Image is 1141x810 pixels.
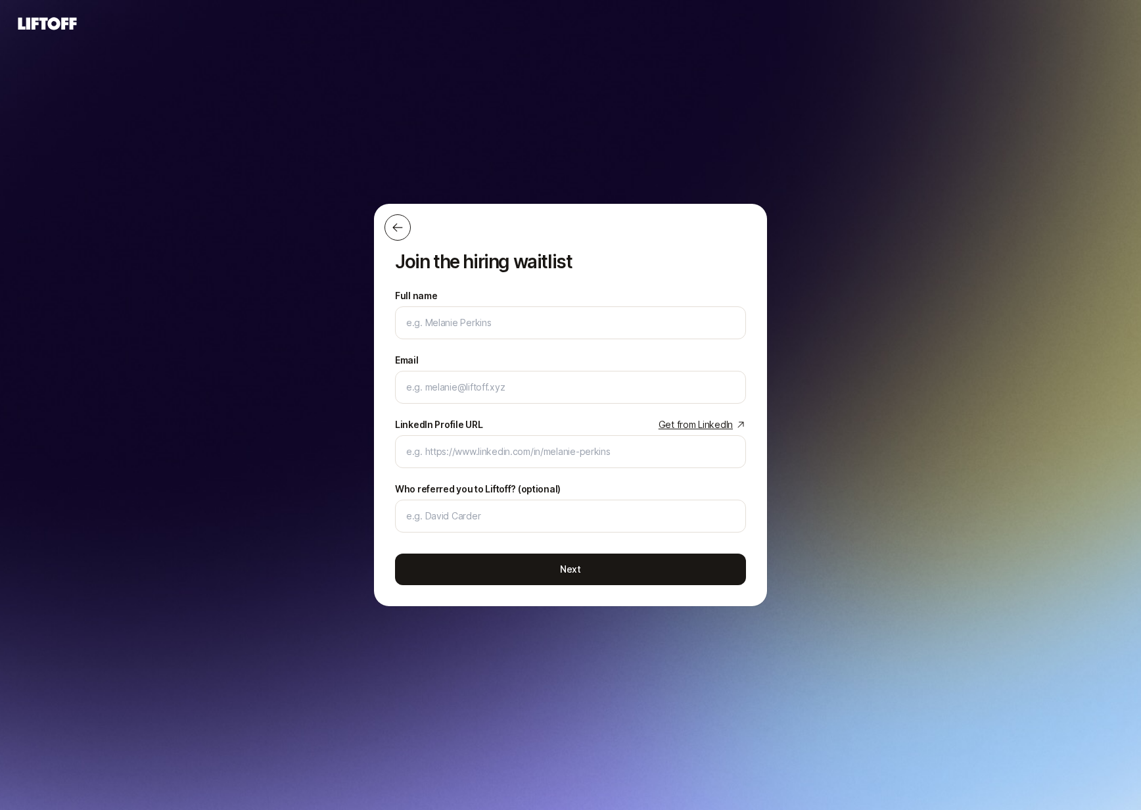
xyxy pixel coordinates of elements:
[395,554,746,585] button: Next
[406,379,735,395] input: e.g. melanie@liftoff.xyz
[395,352,419,368] label: Email
[395,417,482,433] div: LinkedIn Profile URL
[659,417,746,433] a: Get from LinkedIn
[395,251,746,272] p: Join the hiring waitlist
[395,481,561,497] label: Who referred you to Liftoff? (optional)
[406,508,735,524] input: e.g. David Carder
[395,288,437,304] label: Full name
[406,444,735,460] input: e.g. https://www.linkedin.com/in/melanie-perkins
[406,315,735,331] input: e.g. Melanie Perkins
